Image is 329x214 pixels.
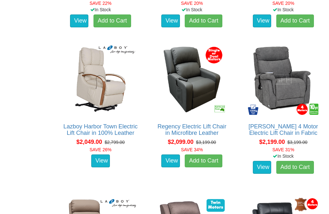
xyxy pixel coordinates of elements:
[70,14,89,27] a: View
[196,140,216,145] del: $3,199.00
[90,1,111,6] font: SAVE 22%
[91,154,110,167] a: View
[246,42,321,117] img: Dalton 4 Motor Electric Lift Chair in Fabric
[276,14,314,27] a: Add to Cart
[276,161,314,174] a: Add to Cart
[76,139,102,145] span: $2,049.00
[58,6,143,13] div: In Stock
[241,6,325,13] div: In Stock
[181,1,203,6] font: SAVE 20%
[288,140,307,145] del: $3,199.00
[168,139,193,145] span: $2,099.00
[181,147,203,152] font: SAVE 34%
[253,14,271,27] a: View
[241,153,325,159] div: In Stock
[155,42,229,117] img: Regency Electric Lift Chair in Microfibre Leather
[185,14,222,27] a: Add to Cart
[259,139,285,145] span: $2,199.00
[253,161,271,174] a: View
[161,154,180,167] a: View
[161,14,180,27] a: View
[272,1,294,6] font: SAVE 20%
[63,42,138,117] img: Lazboy Harbor Town Electric Lift Chair in 100% Leather
[157,123,226,136] a: Regency Electric Lift Chair in Microfibre Leather
[249,123,318,136] a: [PERSON_NAME] 4 Motor Electric Lift Chair in Fabric
[185,154,222,167] a: Add to Cart
[105,140,125,145] del: $2,799.00
[63,123,138,136] a: Lazboy Harbor Town Electric Lift Chair in 100% Leather
[150,6,234,13] div: In Stock
[272,147,294,152] font: SAVE 31%
[90,147,111,152] font: SAVE 26%
[93,14,131,27] a: Add to Cart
